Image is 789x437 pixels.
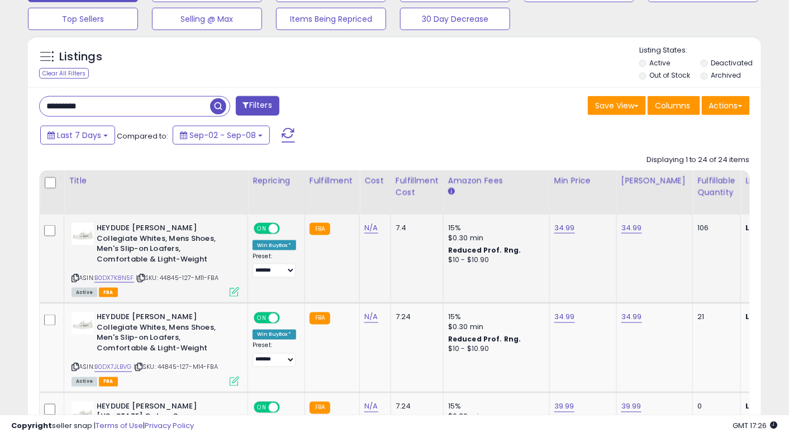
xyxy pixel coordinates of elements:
[448,312,541,322] div: 15%
[697,175,736,198] div: Fulfillable Quantity
[400,8,510,30] button: 30 Day Decrease
[554,175,612,187] div: Min Price
[711,70,741,80] label: Archived
[639,45,761,56] p: Listing States:
[396,175,439,198] div: Fulfillment Cost
[448,175,545,187] div: Amazon Fees
[697,402,732,412] div: 0
[253,175,300,187] div: Repricing
[364,401,378,412] a: N/A
[448,322,541,332] div: $0.30 min
[253,342,296,367] div: Preset:
[189,130,256,141] span: Sep-02 - Sep-08
[40,126,115,145] button: Last 7 Days
[448,335,521,344] b: Reduced Prof. Rng.
[310,312,330,325] small: FBA
[310,402,330,414] small: FBA
[97,312,232,357] b: HEYDUDE [PERSON_NAME] Collegiate Whites, Mens Shoes, Men's Slip-on Loafers, Comfortable & Light-W...
[69,175,243,187] div: Title
[72,288,97,297] span: All listings currently available for purchase on Amazon
[253,330,296,340] div: Win BuyBox *
[136,273,218,282] span: | SKU: 44845-127-M11-FBA
[702,96,750,115] button: Actions
[448,402,541,412] div: 15%
[145,420,194,431] a: Privacy Policy
[173,126,270,145] button: Sep-02 - Sep-08
[94,273,134,283] a: B0DX7K8N5F
[364,312,378,323] a: N/A
[72,402,94,424] img: 21FnsRlqVwL._SL40_.jpg
[255,403,269,412] span: ON
[72,223,239,296] div: ASIN:
[396,402,435,412] div: 7.24
[28,8,138,30] button: Top Sellers
[697,312,732,322] div: 21
[236,96,279,116] button: Filters
[448,223,541,233] div: 15%
[448,245,521,255] b: Reduced Prof. Rng.
[253,253,296,278] div: Preset:
[396,312,435,322] div: 7.24
[97,223,232,267] b: HEYDUDE [PERSON_NAME] Collegiate Whites, Mens Shoes, Men's Slip-on Loafers, Comfortable & Light-W...
[711,58,753,68] label: Deactivated
[11,421,194,431] div: seller snap | |
[94,363,132,372] a: B0DX7JLBVG
[72,377,97,387] span: All listings currently available for purchase on Amazon
[11,420,52,431] strong: Copyright
[152,8,262,30] button: Selling @ Max
[647,155,750,165] div: Displaying 1 to 24 of 24 items
[448,345,541,354] div: $10 - $10.90
[588,96,646,115] button: Save View
[39,68,89,79] div: Clear All Filters
[96,420,143,431] a: Terms of Use
[117,131,168,141] span: Compared to:
[697,223,732,233] div: 106
[649,58,670,68] label: Active
[310,175,355,187] div: Fulfillment
[655,100,690,111] span: Columns
[621,222,642,234] a: 34.99
[310,223,330,235] small: FBA
[448,233,541,243] div: $0.30 min
[621,401,641,412] a: 39.99
[134,363,218,372] span: | SKU: 44845-127-M14-FBA
[448,255,541,265] div: $10 - $10.90
[99,288,118,297] span: FBA
[554,401,574,412] a: 39.99
[648,96,700,115] button: Columns
[255,224,269,234] span: ON
[554,222,575,234] a: 34.99
[57,130,101,141] span: Last 7 Days
[396,223,435,233] div: 7.4
[253,240,296,250] div: Win BuyBox *
[621,312,642,323] a: 34.99
[364,175,386,187] div: Cost
[649,70,690,80] label: Out of Stock
[733,420,778,431] span: 2025-09-16 17:26 GMT
[276,8,386,30] button: Items Being Repriced
[72,223,94,245] img: 21FnsRlqVwL._SL40_.jpg
[278,313,296,323] span: OFF
[99,377,118,387] span: FBA
[59,49,102,65] h5: Listings
[278,224,296,234] span: OFF
[364,222,378,234] a: N/A
[448,187,455,197] small: Amazon Fees.
[621,175,688,187] div: [PERSON_NAME]
[255,313,269,323] span: ON
[554,312,575,323] a: 34.99
[72,312,94,335] img: 21FnsRlqVwL._SL40_.jpg
[72,312,239,385] div: ASIN:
